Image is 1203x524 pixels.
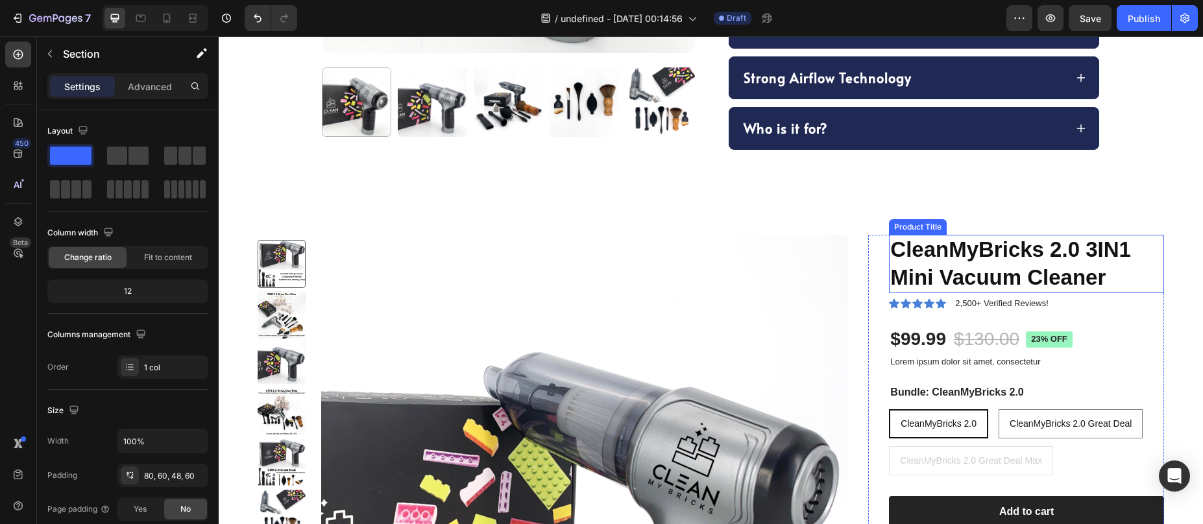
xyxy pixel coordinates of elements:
p: Lorem ipsum dolor sit amet, consectetur [672,320,944,331]
p: 7 [85,10,91,26]
span: Save [1080,13,1101,24]
div: Beta [10,237,31,248]
div: Columns management [47,326,149,344]
span: undefined - [DATE] 00:14:56 [561,12,683,25]
span: Draft [727,12,746,24]
h1: CleanMyBricks 2.0 3IN1 Mini Vacuum Cleaner [670,198,945,257]
button: Add to cart [670,460,945,492]
button: Save [1069,5,1112,31]
div: Order [47,361,69,373]
iframe: To enrich screen reader interactions, please activate Accessibility in Grammarly extension settings [219,36,1203,524]
span: Yes [134,503,147,515]
div: Width [47,435,69,447]
div: Undo/Redo [245,5,297,31]
div: Add to cart [781,469,835,482]
div: 450 [12,138,31,149]
div: Column width [47,224,116,242]
p: Advanced [128,80,172,93]
span: Change ratio [64,252,112,263]
p: Section [63,46,169,62]
input: Auto [118,429,208,453]
div: Padding [47,470,77,481]
div: Layout [47,123,91,140]
div: $130.00 [734,290,802,316]
div: Publish [1128,12,1160,25]
button: 7 [5,5,97,31]
div: Page padding [47,503,110,515]
div: 1 col [144,362,205,374]
span: No [180,503,191,515]
div: 80, 60, 48, 60 [144,470,205,482]
div: $99.99 [670,290,729,316]
pre: 23% off [807,295,854,311]
div: Product Title [673,185,725,196]
div: Size [47,402,82,420]
span: Fit to content [144,252,192,263]
legend: Bundle: CleanMyBricks 2.0 [670,348,806,364]
div: 12 [50,282,206,300]
p: 2,500+ Verified Reviews! [736,261,829,274]
p: Settings [64,80,101,93]
span: CleanMyBricks 2.0 [682,382,758,392]
button: Publish [1117,5,1171,31]
span: / [555,12,558,25]
strong: Who is it for? [525,83,609,101]
div: Open Intercom Messenger [1159,460,1190,492]
span: CleanMyBricks 2.0 Great Deal [791,382,913,392]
